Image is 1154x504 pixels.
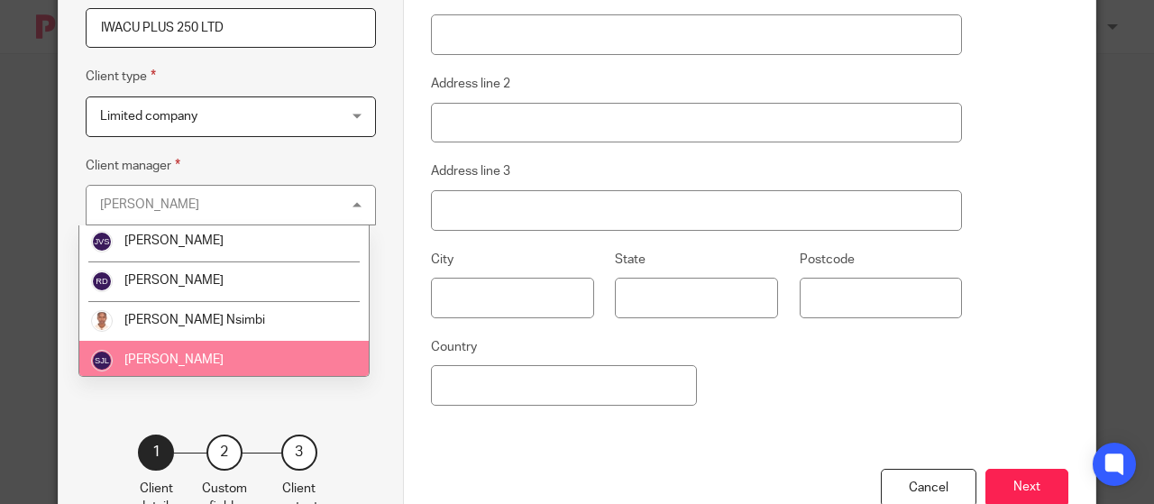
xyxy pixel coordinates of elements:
[431,75,510,93] label: Address line 2
[100,198,199,211] div: [PERSON_NAME]
[138,435,174,471] div: 1
[124,234,224,247] span: [PERSON_NAME]
[124,274,224,287] span: [PERSON_NAME]
[91,231,113,252] img: svg%3E
[431,338,477,356] label: Country
[100,110,197,123] span: Limited company
[206,435,243,471] div: 2
[281,435,317,471] div: 3
[124,314,265,326] span: [PERSON_NAME] Nsimbi
[86,155,180,176] label: Client manager
[615,251,646,269] label: State
[91,350,113,371] img: svg%3E
[431,162,510,180] label: Address line 3
[800,251,855,269] label: Postcode
[86,66,156,87] label: Client type
[431,251,453,269] label: City
[91,310,113,332] img: _DSC1083-Edited.jpg
[91,270,113,292] img: svg%3E
[124,353,224,366] span: [PERSON_NAME]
